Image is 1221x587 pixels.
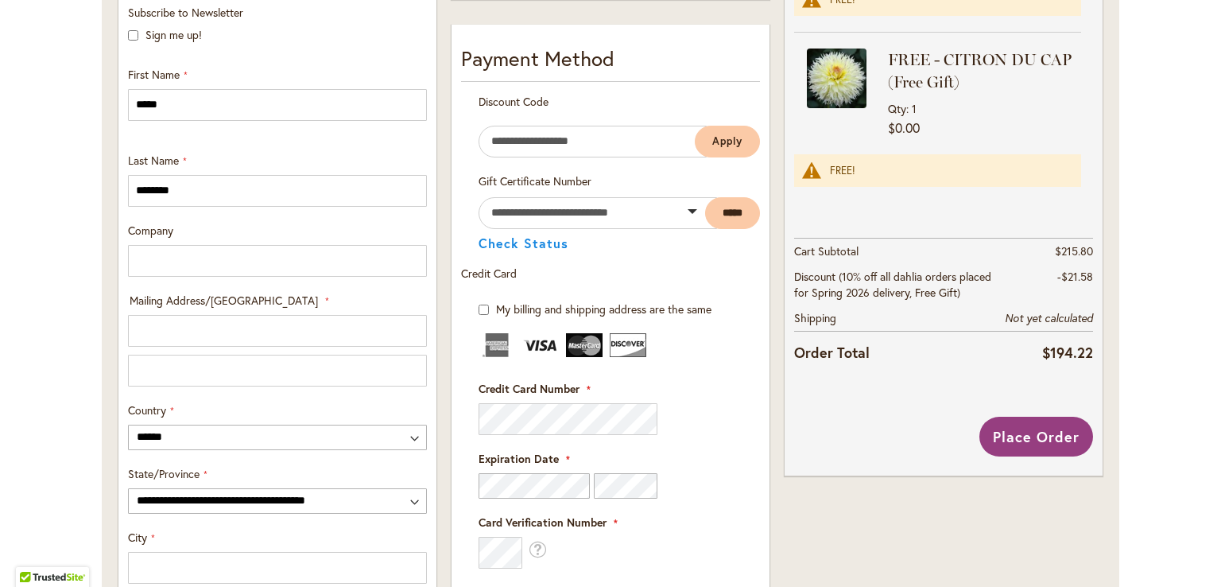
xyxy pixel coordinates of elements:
div: FREE! [830,164,1065,177]
span: Company [128,223,173,238]
img: MasterCard [566,333,603,357]
button: Apply [695,126,760,157]
strong: FREE - CITRON DU CAP (Free Gift) [888,49,1077,93]
span: -$21.58 [1057,269,1093,284]
span: Last Name [128,153,179,168]
span: 1 [912,101,917,116]
label: Sign me up! [145,27,202,42]
span: Shipping [794,310,836,325]
span: Not yet calculated [1005,311,1093,325]
span: Discount (10% off all dahlia orders placed for Spring 2026 delivery, Free Gift) [794,269,991,300]
span: Credit Card [461,266,517,281]
img: American Express [479,333,515,357]
span: Mailing Address/[GEOGRAPHIC_DATA] [130,293,318,308]
span: Country [128,402,166,418]
span: Expiration Date [479,451,559,466]
span: Qty [888,101,906,116]
span: $215.80 [1055,243,1093,259]
span: $0.00 [888,119,920,136]
button: Check Status [479,237,568,250]
img: Visa [522,333,559,357]
span: Card Verification Number [479,515,607,530]
span: Credit Card Number [479,381,579,396]
span: First Name [128,67,180,82]
span: Gift Certificate Number [479,173,591,189]
span: Discount Code [479,94,548,109]
span: Subscribe to Newsletter [128,5,243,20]
iframe: Launch Accessibility Center [12,531,56,575]
span: My billing and shipping address are the same [496,301,711,317]
img: CITRON DU CAP (Free Gift) [807,49,866,108]
span: Place Order [993,427,1080,446]
div: Payment Method [461,44,760,82]
th: Cart Subtotal [794,238,994,264]
span: Apply [712,134,742,148]
span: City [128,530,147,545]
button: Place Order [979,417,1093,457]
span: $194.22 [1042,343,1093,362]
img: Discover [610,333,646,357]
span: State/Province [128,466,200,481]
strong: Order Total [794,340,870,363]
